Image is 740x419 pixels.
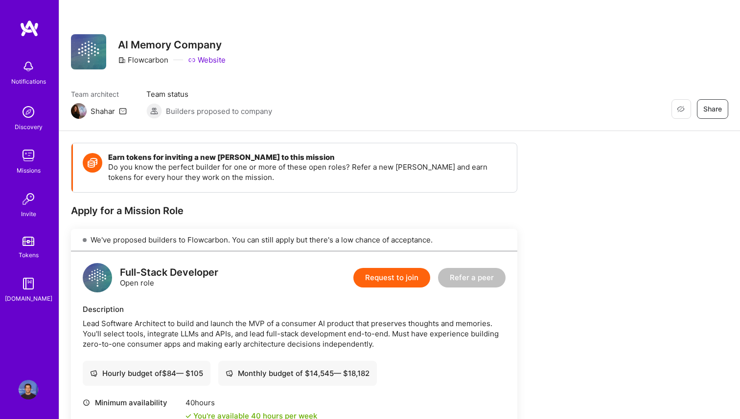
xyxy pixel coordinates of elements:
img: discovery [19,102,38,122]
span: Builders proposed to company [166,106,272,116]
i: icon Mail [119,107,127,115]
div: Flowcarbon [118,55,168,65]
img: Invite [19,189,38,209]
img: logo [83,263,112,292]
a: User Avatar [16,380,41,399]
div: Tokens [19,250,39,260]
span: Share [703,104,722,114]
span: Team architect [71,89,127,99]
p: Do you know the perfect builder for one or more of these open roles? Refer a new [PERSON_NAME] an... [108,162,507,182]
span: Team status [146,89,272,99]
div: Discovery [15,122,43,132]
i: icon Cash [90,370,97,377]
img: bell [19,57,38,76]
img: Company Logo [71,34,106,69]
i: icon Clock [83,399,90,406]
img: Builders proposed to company [146,103,162,119]
div: Missions [17,165,41,176]
button: Request to join [353,268,430,287]
img: logo [20,20,39,37]
div: Monthly budget of $ 14,545 — $ 18,182 [226,368,370,378]
div: Apply for a Mission Role [71,204,517,217]
h4: Earn tokens for inviting a new [PERSON_NAME] to this mission [108,153,507,162]
i: icon EyeClosed [677,105,685,113]
div: Lead Software Architect to build and launch the MVP of a consumer AI product that preserves thoug... [83,318,506,349]
i: icon CompanyGray [118,56,126,64]
div: Minimum availability [83,397,181,408]
div: 40 hours [185,397,317,408]
h3: AI Memory Company [118,39,226,51]
div: Shahar [91,106,115,116]
button: Refer a peer [438,268,506,287]
div: Open role [120,267,218,288]
div: We've proposed builders to Flowcarbon. You can still apply but there's a low chance of acceptance. [71,229,517,251]
i: icon Cash [226,370,233,377]
img: teamwork [19,146,38,165]
img: tokens [23,237,34,246]
div: Hourly budget of $ 84 — $ 105 [90,368,203,378]
img: Team Architect [71,103,87,119]
a: Website [188,55,226,65]
div: Notifications [11,76,46,87]
button: Share [697,99,728,119]
img: Token icon [83,153,102,173]
i: icon Check [185,413,191,419]
div: Description [83,304,506,314]
img: guide book [19,274,38,293]
div: Full-Stack Developer [120,267,218,278]
img: User Avatar [19,380,38,399]
div: [DOMAIN_NAME] [5,293,52,304]
div: Invite [21,209,36,219]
